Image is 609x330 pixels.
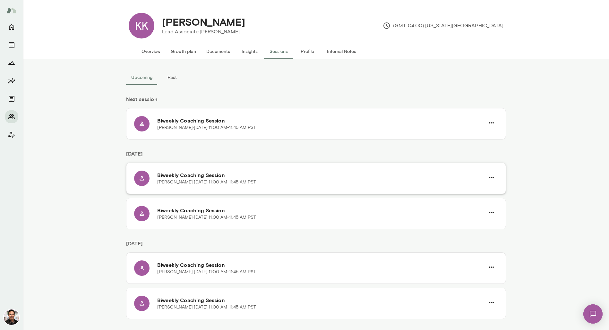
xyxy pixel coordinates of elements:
button: Client app [5,128,18,141]
p: (GMT-04:00) [US_STATE][GEOGRAPHIC_DATA] [383,22,503,30]
button: Upcoming [126,70,158,85]
h4: [PERSON_NAME] [162,16,245,28]
button: Past [158,70,186,85]
h6: Biweekly Coaching Session [157,261,485,269]
button: Home [5,21,18,33]
button: Members [5,110,18,123]
p: [PERSON_NAME] · [DATE] · 11:00 AM-11:45 AM PST [157,269,256,275]
div: basic tabs example [126,70,506,85]
h6: [DATE] [126,240,506,252]
p: [PERSON_NAME] · [DATE] · 11:00 AM-11:45 AM PST [157,124,256,131]
img: Mento [6,4,17,16]
button: Sessions [264,44,293,59]
button: Internal Notes [322,44,361,59]
button: Documents [5,92,18,105]
button: Documents [201,44,235,59]
button: Overview [136,44,166,59]
button: Growth Plan [5,56,18,69]
button: Sessions [5,38,18,51]
div: KK [129,13,154,38]
img: Albert Villarde [4,309,19,325]
p: [PERSON_NAME] · [DATE] · 11:00 AM-11:45 AM PST [157,304,256,310]
h6: Biweekly Coaching Session [157,296,485,304]
button: Insights [5,74,18,87]
h6: Next session [126,95,506,108]
h6: Biweekly Coaching Session [157,171,485,179]
p: [PERSON_NAME] · [DATE] · 11:00 AM-11:45 AM PST [157,179,256,185]
p: [PERSON_NAME] · [DATE] · 11:00 AM-11:45 AM PST [157,214,256,221]
button: Profile [293,44,322,59]
h6: Biweekly Coaching Session [157,207,485,214]
h6: Biweekly Coaching Session [157,117,485,124]
h6: [DATE] [126,150,506,163]
button: Insights [235,44,264,59]
p: Lead Associate, [PERSON_NAME] [162,28,245,36]
button: Growth plan [166,44,201,59]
